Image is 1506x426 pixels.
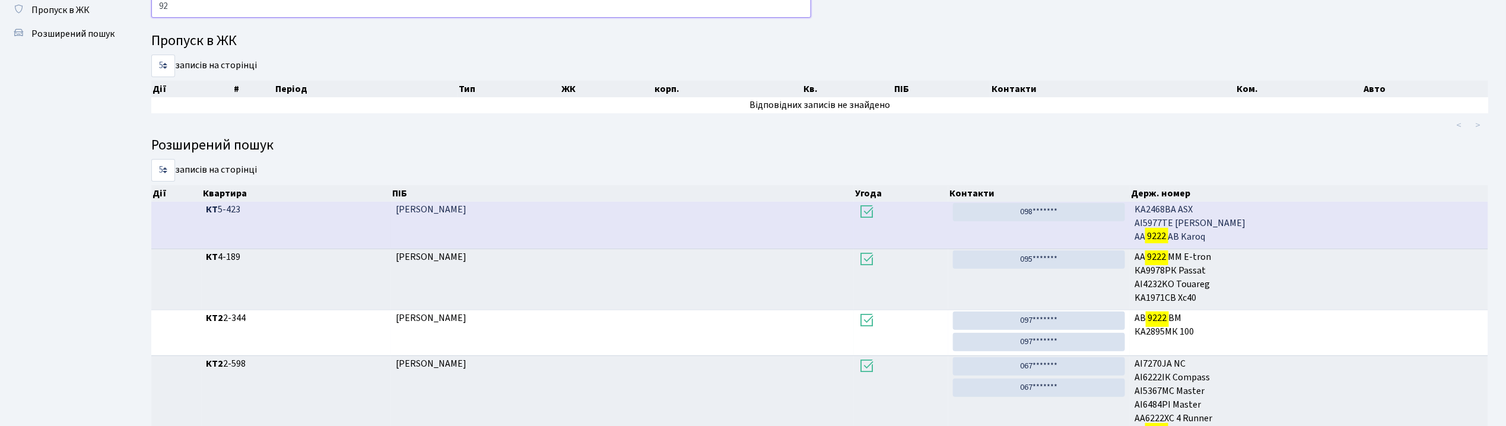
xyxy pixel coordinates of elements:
[151,97,1488,113] td: Відповідних записів не знайдено
[151,81,233,97] th: Дії
[1362,81,1488,97] th: Авто
[396,357,466,370] span: [PERSON_NAME]
[274,81,457,97] th: Період
[151,33,1488,50] h4: Пропуск в ЖК
[1145,249,1168,265] mark: 9222
[206,203,218,216] b: КТ
[396,203,466,216] span: [PERSON_NAME]
[151,159,175,182] select: записів на сторінці
[202,185,392,202] th: Квартира
[396,250,466,263] span: [PERSON_NAME]
[457,81,560,97] th: Тип
[854,185,948,202] th: Угода
[396,311,466,325] span: [PERSON_NAME]
[206,250,218,263] b: КТ
[233,81,274,97] th: #
[206,203,387,217] span: 5-423
[206,311,224,325] b: КТ2
[206,311,387,325] span: 2-344
[6,22,125,46] a: Розширений пошук
[1145,228,1168,244] mark: 9222
[151,55,175,77] select: записів на сторінці
[151,185,202,202] th: Дії
[1130,185,1489,202] th: Держ. номер
[392,185,854,202] th: ПІБ
[948,185,1130,202] th: Контакти
[1135,203,1483,244] span: KA2468BA ASX AI5977TE [PERSON_NAME] AA AB Karoq
[893,81,990,97] th: ПІБ
[1236,81,1363,97] th: Ком.
[31,4,90,17] span: Пропуск в ЖК
[151,159,257,182] label: записів на сторінці
[151,137,1488,154] h4: Розширений пошук
[1146,310,1168,326] mark: 9222
[802,81,893,97] th: Кв.
[206,357,224,370] b: КТ2
[151,55,257,77] label: записів на сторінці
[653,81,802,97] th: корп.
[31,27,115,40] span: Розширений пошук
[206,357,387,371] span: 2-598
[990,81,1236,97] th: Контакти
[1135,311,1483,339] span: АВ ВМ КА2895МК 100
[206,250,387,264] span: 4-189
[1135,250,1483,304] span: АА ММ E-tron КА9978РК Passat AI4232KO Touareg KA1971CB Xc40
[560,81,653,97] th: ЖК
